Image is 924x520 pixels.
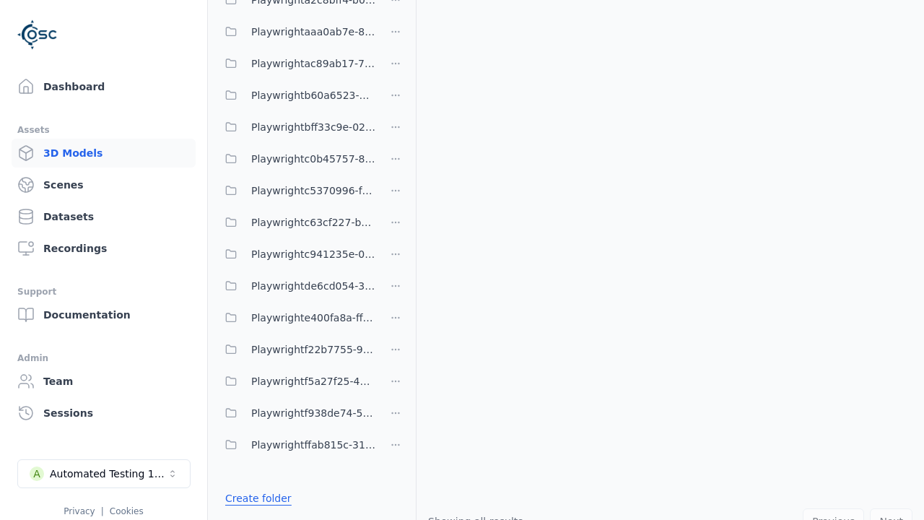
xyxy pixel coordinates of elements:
button: Playwrightf938de74-5787-461e-b2f7-d3c2c2798525 [217,399,375,428]
a: Create folder [225,491,292,506]
a: Team [12,367,196,396]
div: Admin [17,350,190,367]
button: Playwrightac89ab17-7bbd-4282-bb63-b897c0b85846 [217,49,375,78]
span: Playwrightf5a27f25-4b21-40df-860f-4385a207a8a6 [251,373,375,390]
div: A [30,467,44,481]
span: Playwrightf938de74-5787-461e-b2f7-d3c2c2798525 [251,404,375,422]
button: Playwrightbff33c9e-02f1-4be8-8443-6e9f5334e6c0 [217,113,375,142]
a: Dashboard [12,72,196,101]
a: Recordings [12,234,196,263]
a: Scenes [12,170,196,199]
span: Playwrightc63cf227-b350-41d0-b87c-414ab19a80cd [251,214,375,231]
span: Playwrightac89ab17-7bbd-4282-bb63-b897c0b85846 [251,55,375,72]
img: Logo [17,14,58,55]
a: Documentation [12,300,196,329]
a: Sessions [12,399,196,428]
button: Create folder [217,485,300,511]
span: Playwrightc5370996-fc8e-4363-a68c-af44e6d577c9 [251,182,375,199]
button: Playwrightc5370996-fc8e-4363-a68c-af44e6d577c9 [217,176,375,205]
a: Cookies [110,506,144,516]
div: Support [17,283,190,300]
a: Privacy [64,506,95,516]
div: Assets [17,121,190,139]
button: Playwrightc0b45757-850c-469d-848e-4ce4f857ea70 [217,144,375,173]
button: Playwrightf22b7755-9f13-4c77-9466-1ba9964cd8f7 [217,335,375,364]
span: | [101,506,104,516]
button: Playwrightb60a6523-dc5d-4812-af41-f52dc3dbf404 [217,81,375,110]
span: Playwrightc0b45757-850c-469d-848e-4ce4f857ea70 [251,150,375,168]
span: Playwrightaaa0ab7e-8b4b-4e11-b577-af0a429b69ce [251,23,375,40]
a: Datasets [12,202,196,231]
button: Playwrightde6cd054-3529-4dff-b662-7b152dabda49 [217,272,375,300]
span: Playwrightffab815c-3132-4ca9-9321-41b7911218bf [251,436,375,454]
span: Playwrightde6cd054-3529-4dff-b662-7b152dabda49 [251,277,375,295]
span: Playwrighte400fa8a-ff96-4c21-9919-5d8b496fb463 [251,309,375,326]
button: Playwrightc63cf227-b350-41d0-b87c-414ab19a80cd [217,208,375,237]
button: Select a workspace [17,459,191,488]
button: Playwrightc941235e-0b6c-43b1-9b5f-438aa732d279 [217,240,375,269]
span: Playwrightf22b7755-9f13-4c77-9466-1ba9964cd8f7 [251,341,375,358]
span: Playwrightc941235e-0b6c-43b1-9b5f-438aa732d279 [251,246,375,263]
button: Playwrightaaa0ab7e-8b4b-4e11-b577-af0a429b69ce [217,17,375,46]
button: Playwrightffab815c-3132-4ca9-9321-41b7911218bf [217,430,375,459]
div: Automated Testing 1 - Playwright [50,467,167,481]
span: Playwrightb60a6523-dc5d-4812-af41-f52dc3dbf404 [251,87,375,104]
a: 3D Models [12,139,196,168]
button: Playwrighte400fa8a-ff96-4c21-9919-5d8b496fb463 [217,303,375,332]
button: Playwrightf5a27f25-4b21-40df-860f-4385a207a8a6 [217,367,375,396]
span: Playwrightbff33c9e-02f1-4be8-8443-6e9f5334e6c0 [251,118,375,136]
